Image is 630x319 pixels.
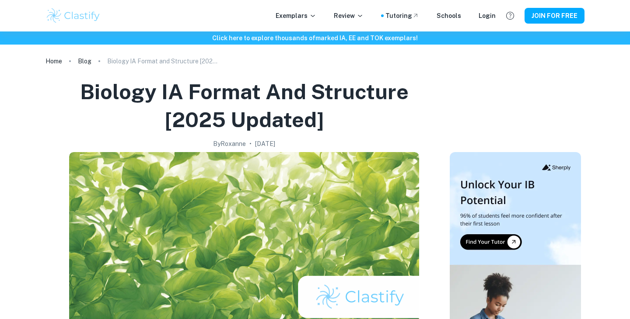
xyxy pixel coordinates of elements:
a: Login [479,11,496,21]
p: Biology IA Format and Structure [2025 updated] [107,56,221,66]
a: Home [45,55,62,67]
button: JOIN FOR FREE [525,8,584,24]
button: Help and Feedback [503,8,518,23]
p: Review [334,11,364,21]
a: Tutoring [385,11,419,21]
h2: By Roxanne [213,139,246,149]
p: • [249,139,252,149]
img: Clastify logo [45,7,101,24]
p: Exemplars [276,11,316,21]
h6: Click here to explore thousands of marked IA, EE and TOK exemplars ! [2,33,628,43]
a: Blog [78,55,91,67]
a: Schools [437,11,461,21]
h1: Biology IA Format and Structure [2025 updated] [49,78,439,134]
h2: [DATE] [255,139,275,149]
